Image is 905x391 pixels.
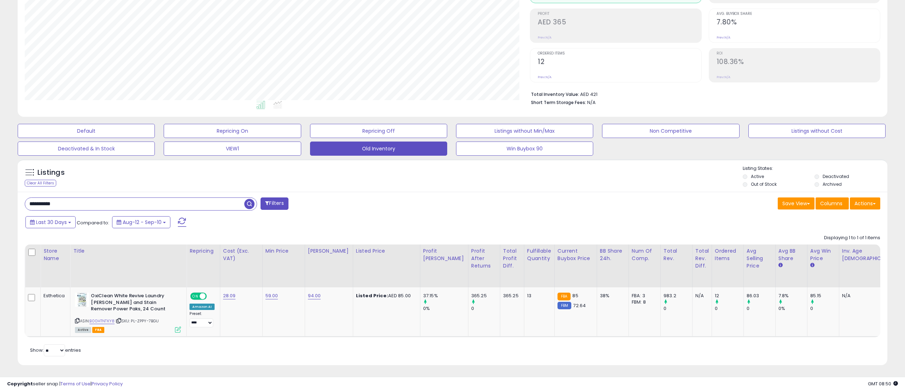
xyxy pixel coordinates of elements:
span: Show: entries [30,347,81,353]
span: N/A [587,99,596,106]
a: 59.00 [265,292,278,299]
span: 85 [572,292,578,299]
button: Win Buybox 90 [456,142,593,156]
button: Repricing Off [310,124,447,138]
div: 0 [747,305,775,312]
div: 0% [778,305,807,312]
label: Deactivated [823,173,849,179]
span: All listings currently available for purchase on Amazon [75,327,91,333]
div: 983.2 [664,293,692,299]
a: 28.09 [223,292,236,299]
b: OxiClean White Revive Laundry [PERSON_NAME] and Stain Remover Power Paks, 24 Count [91,293,177,314]
div: 0 [715,305,743,312]
li: AED 421 [531,90,875,98]
button: VIEW1 [164,142,301,156]
div: Profit [PERSON_NAME] [423,247,465,262]
small: Avg BB Share. [778,262,783,269]
div: FBM: 8 [632,299,655,305]
div: AED 85.00 [356,293,415,299]
small: Avg Win Price. [810,262,814,269]
div: Total Profit Diff. [503,247,521,270]
b: Total Inventory Value: [531,91,579,97]
div: Avg BB Share [778,247,804,262]
div: 85.15 [810,293,839,299]
div: N/A [695,293,706,299]
span: ROI [717,52,880,56]
div: Current Buybox Price [557,247,594,262]
button: Last 30 Days [25,216,76,228]
h5: Listings [37,168,65,178]
div: 365.25 [471,293,500,299]
div: ASIN: [75,293,181,332]
div: Avg Selling Price [747,247,772,270]
span: ON [191,293,200,299]
div: 365.25 [503,293,519,299]
h2: AED 365 [538,18,701,28]
div: Ordered Items [715,247,741,262]
a: Privacy Policy [92,380,123,387]
div: 0 [810,305,839,312]
button: Default [18,124,155,138]
span: Compared to: [77,219,109,226]
span: FBA [92,327,104,333]
h2: 12 [538,58,701,67]
small: Prev: N/A [538,75,551,79]
div: Fulfillable Quantity [527,247,551,262]
button: Actions [850,197,880,209]
div: [PERSON_NAME] [308,247,350,255]
div: Clear All Filters [25,180,56,186]
small: Prev: N/A [538,35,551,40]
a: Terms of Use [60,380,90,387]
button: Old Inventory [310,142,447,156]
p: Listing States: [743,165,887,172]
button: Listings without Min/Max [456,124,593,138]
button: Columns [816,197,849,209]
span: | SKU: PL-ZPPY-7BGU [116,318,159,324]
div: Amazon AI [189,304,214,310]
span: Columns [820,200,842,207]
h2: 108.36% [717,58,880,67]
small: Prev: N/A [717,35,730,40]
span: 72.64 [573,302,586,309]
small: FBM [557,302,571,309]
button: Filters [261,197,288,210]
div: 0% [423,305,468,312]
span: Aug-12 - Sep-10 [123,219,162,226]
div: 0 [471,305,500,312]
a: B00HTNTKY8 [89,318,115,324]
div: Num of Comp. [632,247,658,262]
b: Listed Price: [356,292,388,299]
div: Min Price [265,247,302,255]
span: Last 30 Days [36,219,67,226]
div: 86.03 [747,293,775,299]
span: OFF [206,293,217,299]
span: Profit [538,12,701,16]
div: FBA: 3 [632,293,655,299]
label: Archived [823,181,842,187]
span: Ordered Items [538,52,701,56]
div: Cost (Exc. VAT) [223,247,259,262]
div: 12 [715,293,743,299]
img: 518cCr0JJSL._SL40_.jpg [75,293,89,307]
span: 2025-10-12 08:50 GMT [868,380,898,387]
div: Store Name [43,247,67,262]
div: Preset: [189,311,214,327]
div: Title [73,247,183,255]
div: Total Rev. Diff. [695,247,709,270]
label: Out of Stock [751,181,777,187]
div: Esthetica [43,293,65,299]
div: BB Share 24h. [600,247,626,262]
label: Active [751,173,764,179]
div: 37.15% [423,293,468,299]
button: Non Competitive [602,124,739,138]
button: Aug-12 - Sep-10 [112,216,170,228]
div: Displaying 1 to 1 of 1 items [824,235,880,241]
a: 94.00 [308,292,321,299]
div: seller snap | | [7,381,123,387]
button: Repricing On [164,124,301,138]
span: Avg. Buybox Share [717,12,880,16]
div: Total Rev. [664,247,689,262]
b: Short Term Storage Fees: [531,99,586,105]
div: Avg Win Price [810,247,836,262]
div: 38% [600,293,623,299]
